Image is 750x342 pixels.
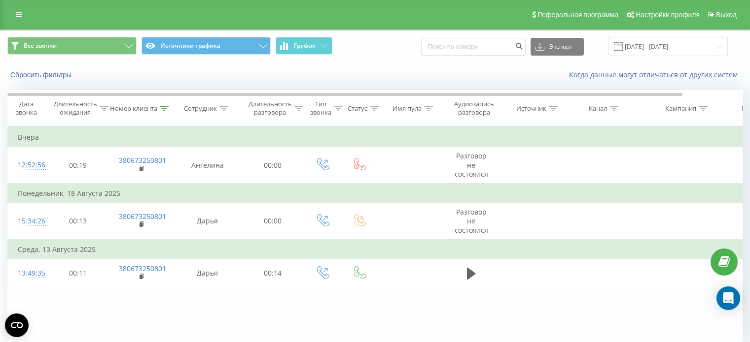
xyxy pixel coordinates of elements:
td: 00:19 [47,147,109,184]
span: Настройки профиля [636,11,700,19]
button: Экспорт [531,38,584,56]
a: 380673250801 [119,212,166,221]
button: Сбросить фильтры [7,70,76,79]
div: Аудиозапись разговора [450,100,498,117]
button: Open CMP widget [5,313,29,337]
div: Сотрудник [184,104,217,113]
td: Ангелина [173,147,242,184]
div: Длительность ожидания [54,100,97,117]
span: Все звонки [24,42,57,50]
td: 00:00 [242,147,304,184]
span: Реферальная программа [537,11,618,19]
div: Тип звонка [310,100,331,117]
span: Выход [716,11,737,19]
button: Источники трафика [142,37,271,55]
a: 380673250801 [119,155,166,165]
div: Статус [348,104,367,113]
span: Разговор не состоялся [455,207,488,234]
div: 15:34:26 [18,212,37,231]
div: 12:52:56 [18,155,37,175]
input: Поиск по номеру [421,38,526,56]
div: Кампания [665,104,696,113]
div: Имя пула [393,104,422,113]
td: 00:00 [242,203,304,240]
a: 380673250801 [119,264,166,273]
div: 13:49:35 [18,264,37,283]
div: Источник [516,104,546,113]
div: Номер клиента [110,104,157,113]
div: Open Intercom Messenger [716,286,740,310]
td: 00:13 [47,203,109,240]
button: Все звонки [7,37,137,55]
span: График [294,42,316,49]
td: 00:14 [242,259,304,287]
button: График [276,37,332,55]
div: Длительность разговора [249,100,292,117]
td: 00:11 [47,259,109,287]
td: Дарья [173,259,242,287]
div: Дата звонка [8,100,44,117]
span: Разговор не состоялся [455,151,488,178]
a: Когда данные могут отличаться от других систем [569,70,743,79]
div: Канал [589,104,607,113]
td: Дарья [173,203,242,240]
